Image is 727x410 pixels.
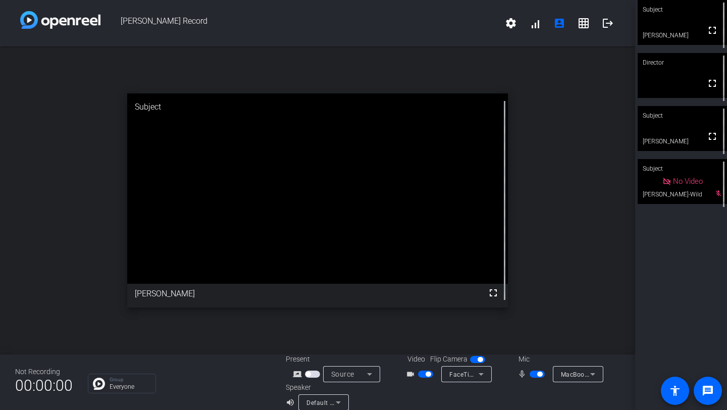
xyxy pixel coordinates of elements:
img: white-gradient.svg [20,11,100,29]
mat-icon: videocam_outline [406,368,418,380]
p: Group [110,377,150,382]
mat-icon: grid_on [578,17,590,29]
span: Flip Camera [430,354,468,365]
div: Mic [508,354,609,365]
div: Present [286,354,387,365]
mat-icon: mic_none [517,368,530,380]
div: Not Recording [15,367,73,377]
div: Subject [638,159,727,178]
span: No Video [673,177,703,186]
mat-icon: fullscreen [706,24,718,36]
span: Source [331,370,354,378]
span: 00:00:00 [15,373,73,398]
span: [PERSON_NAME] Record [100,11,499,35]
span: Default - MacBook Air Speakers (Built-in) [306,398,426,406]
p: Everyone [110,384,150,390]
div: Subject [638,106,727,125]
div: Director [638,53,727,72]
mat-icon: fullscreen [706,130,718,142]
mat-icon: fullscreen [706,77,718,89]
mat-icon: logout [602,17,614,29]
mat-icon: message [702,385,714,397]
span: MacBook Air Microphone (Built-in) [561,370,662,378]
div: Subject [127,93,508,121]
div: Speaker [286,382,346,393]
mat-icon: accessibility [669,385,681,397]
span: FaceTime HD Camera (1C1C:B782) [449,370,553,378]
mat-icon: account_box [553,17,565,29]
mat-icon: volume_up [286,396,298,408]
mat-icon: settings [505,17,517,29]
span: Video [407,354,425,365]
mat-icon: screen_share_outline [293,368,305,380]
button: signal_cellular_alt [523,11,547,35]
img: Chat Icon [93,378,105,390]
mat-icon: fullscreen [487,287,499,299]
